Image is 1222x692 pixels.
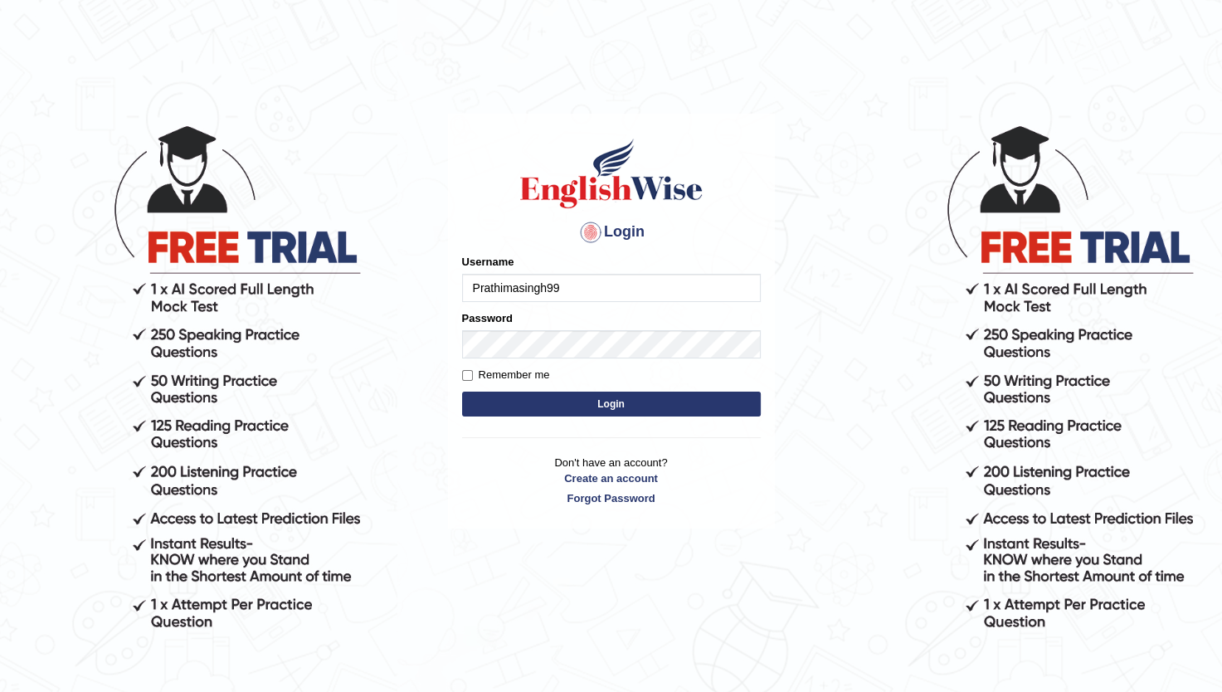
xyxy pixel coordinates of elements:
p: Don't have an account? [462,455,761,506]
input: Remember me [462,370,473,381]
a: Create an account [462,470,761,486]
label: Remember me [462,367,550,383]
button: Login [462,392,761,417]
a: Forgot Password [462,490,761,506]
label: Password [462,310,513,326]
label: Username [462,254,514,270]
img: Logo of English Wise sign in for intelligent practice with AI [517,136,706,211]
h4: Login [462,219,761,246]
